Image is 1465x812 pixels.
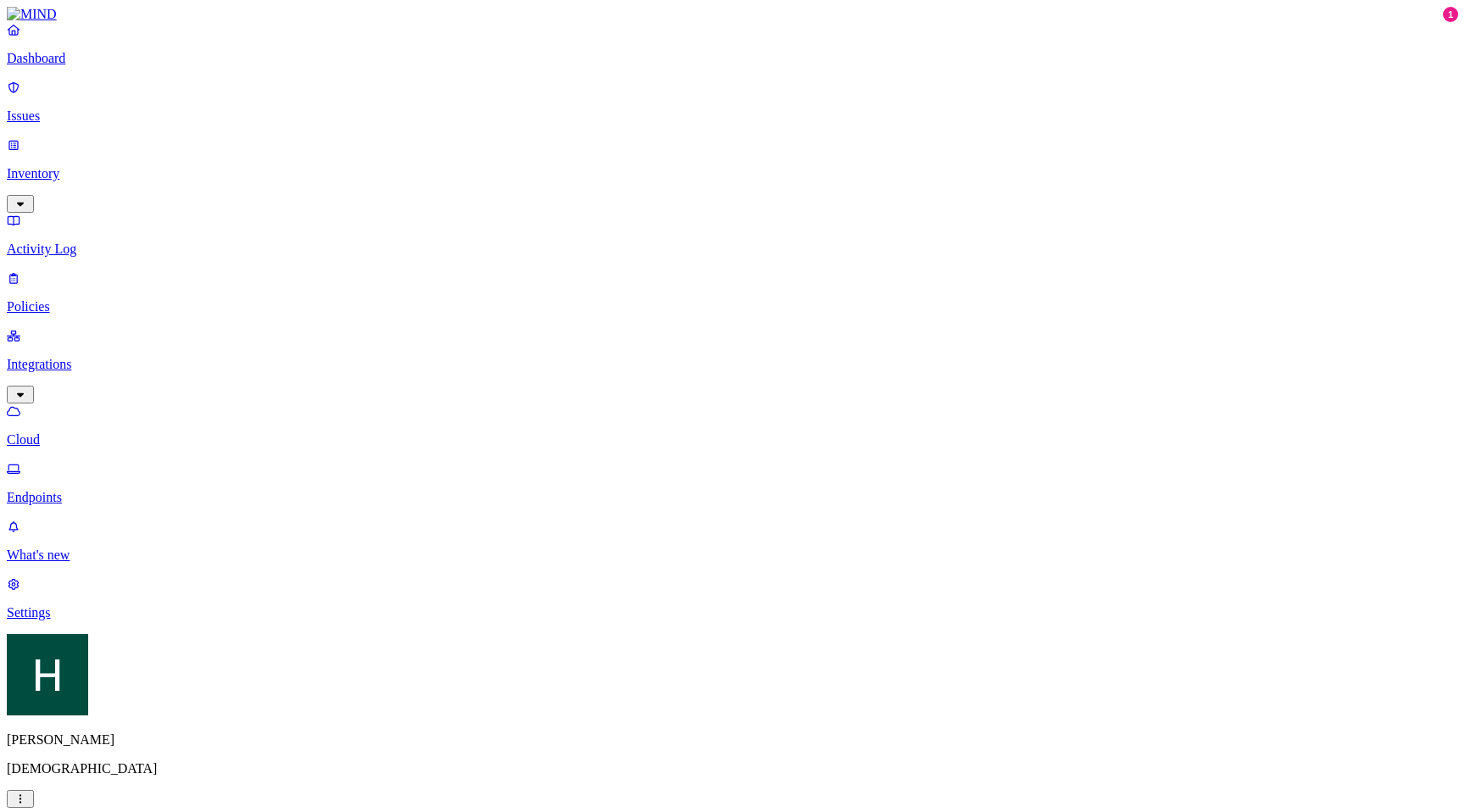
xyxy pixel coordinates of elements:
a: Policies [7,270,1458,314]
p: Cloud [7,432,1458,448]
a: What's new [7,519,1458,563]
a: MIND [7,7,1458,22]
p: Integrations [7,357,1458,372]
p: What's new [7,548,1458,563]
p: [DEMOGRAPHIC_DATA] [7,761,1458,776]
p: Activity Log [7,242,1458,257]
a: Cloud [7,403,1458,448]
a: Endpoints [7,461,1458,505]
p: Endpoints [7,490,1458,505]
a: Integrations [7,328,1458,401]
a: Activity Log [7,213,1458,257]
p: Issues [7,108,1458,124]
p: Dashboard [7,51,1458,66]
img: MIND [7,7,57,22]
p: Policies [7,299,1458,314]
p: Inventory [7,166,1458,181]
a: Issues [7,80,1458,124]
p: Settings [7,605,1458,620]
a: Settings [7,576,1458,620]
p: [PERSON_NAME] [7,732,1458,748]
a: Dashboard [7,22,1458,66]
div: 1 [1443,7,1458,22]
a: Inventory [7,137,1458,210]
img: Hela Lucas [7,634,88,715]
